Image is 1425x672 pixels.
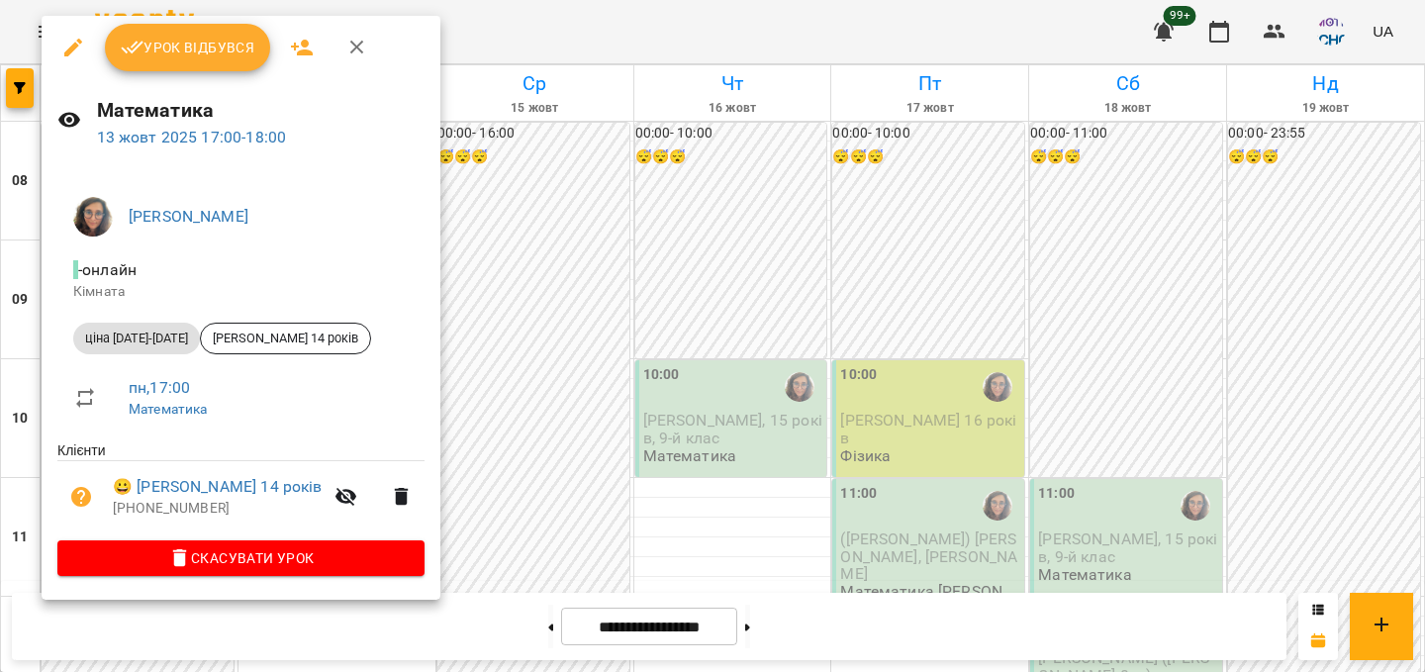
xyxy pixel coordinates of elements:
div: [PERSON_NAME] 14 років [200,323,371,354]
span: Скасувати Урок [73,546,409,570]
ul: Клієнти [57,440,425,539]
h6: Математика [97,95,426,126]
a: 😀 [PERSON_NAME] 14 років [113,475,323,499]
span: - онлайн [73,260,141,279]
a: пн , 17:00 [129,378,190,397]
span: [PERSON_NAME] 14 років [201,330,370,347]
a: Математика [129,401,207,417]
span: Урок відбувся [121,36,255,59]
p: Кімната [73,282,409,302]
button: Урок відбувся [105,24,271,71]
a: 13 жовт 2025 17:00-18:00 [97,128,287,146]
img: 86d7fcac954a2a308d91a558dd0f8d4d.jpg [73,197,113,237]
button: Візит ще не сплачено. Додати оплату? [57,473,105,521]
button: Скасувати Урок [57,540,425,576]
a: [PERSON_NAME] [129,207,248,226]
span: ціна [DATE]-[DATE] [73,330,200,347]
p: [PHONE_NUMBER] [113,499,323,519]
